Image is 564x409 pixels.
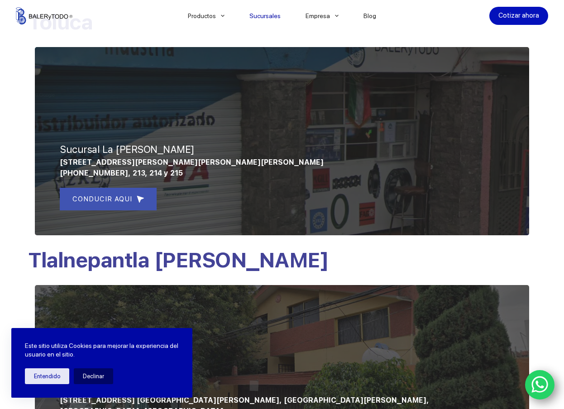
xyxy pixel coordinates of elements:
[60,188,157,210] a: CONDUCIR AQUI
[25,368,69,384] button: Entendido
[28,247,328,272] span: Tlalnepantla [PERSON_NAME]
[74,368,113,384] button: Declinar
[25,342,179,359] p: Este sitio utiliza Cookies para mejorar la experiencia del usuario en el sitio.
[72,194,132,204] span: CONDUCIR AQUI
[16,7,72,24] img: Balerytodo
[525,370,555,400] a: WhatsApp
[60,158,324,166] span: [STREET_ADDRESS][PERSON_NAME][PERSON_NAME][PERSON_NAME]
[60,143,195,155] span: Sucursal La [PERSON_NAME]
[60,169,183,177] span: [PHONE_NUMBER], 213, 214 y 215
[489,7,548,25] a: Cotizar ahora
